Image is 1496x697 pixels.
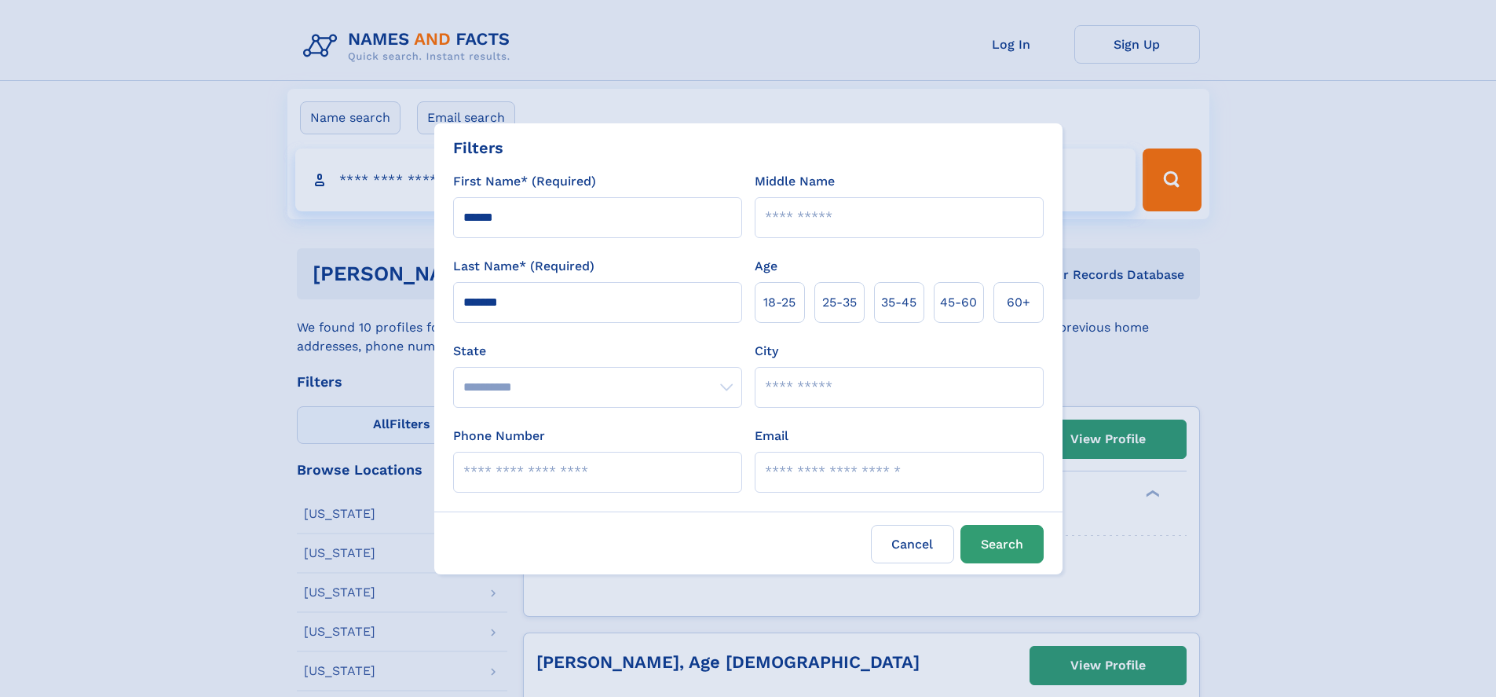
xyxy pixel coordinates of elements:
label: City [755,342,778,361]
label: Middle Name [755,172,835,191]
label: Cancel [871,525,954,563]
div: Filters [453,136,503,160]
label: Phone Number [453,427,545,446]
span: 35‑45 [881,293,916,312]
label: Last Name* (Required) [453,257,594,276]
label: State [453,342,742,361]
label: Age [755,257,777,276]
label: Email [755,427,788,446]
label: First Name* (Required) [453,172,596,191]
span: 18‑25 [763,293,796,312]
button: Search [960,525,1044,563]
span: 25‑35 [822,293,857,312]
span: 45‑60 [940,293,977,312]
span: 60+ [1007,293,1030,312]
